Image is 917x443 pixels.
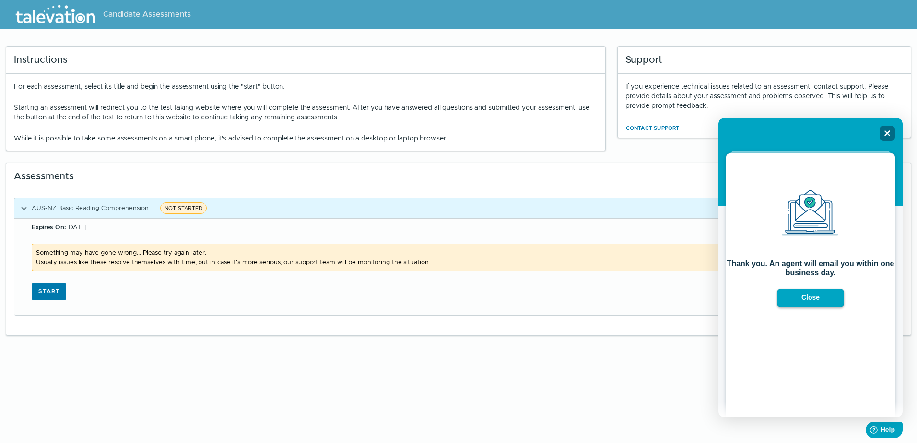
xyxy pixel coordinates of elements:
[14,198,903,218] button: AUS-NZ Basic Reading ComprehensionNOT STARTED
[32,223,66,231] b: Expires On:
[36,248,875,267] span: Something may have gone wrong... Please try again later. Usually issues like these resolve themse...
[160,202,207,214] span: NOT STARTED
[32,204,149,212] span: AUS-NZ Basic Reading Comprehension
[12,2,99,26] img: Talevation_Logo_Transparent_white.png
[14,218,903,316] div: AUS-NZ Basic Reading ComprehensionNOT STARTED
[14,133,598,143] p: While it is possible to take some assessments on a smart phone, it's advised to complete the asse...
[32,283,66,300] button: Start
[14,103,598,122] p: Starting an assessment will redirect you to the test taking website where you will complete the a...
[103,9,191,20] span: Candidate Assessments
[625,122,680,134] button: Contact Support
[718,118,903,417] iframe: Help widget
[6,163,911,190] div: Assessments
[618,47,911,74] div: Support
[14,82,598,143] div: For each assessment, select its title and begin the assessment using the "start" button.
[32,223,87,231] span: [DATE]
[625,82,903,110] div: If you experience technical issues related to an assessment, contact support. Please provide deta...
[6,47,605,74] div: Instructions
